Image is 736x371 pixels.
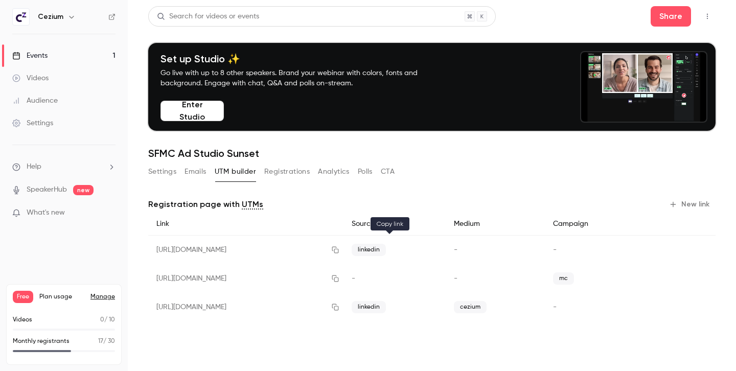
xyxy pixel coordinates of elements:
button: Polls [358,164,373,180]
span: 0 [100,317,104,323]
div: Link [148,213,343,236]
span: - [352,275,355,282]
h1: SFMC Ad Studio Sunset [148,147,716,159]
span: What's new [27,207,65,218]
span: linkedin [352,301,386,313]
span: - [454,246,457,253]
p: Registration page with [148,198,263,211]
span: linkedin [352,244,386,256]
div: [URL][DOMAIN_NAME] [148,293,343,321]
button: CTA [381,164,395,180]
div: Campaign [545,213,649,236]
div: Medium [446,213,545,236]
div: Settings [12,118,53,128]
img: Cezium [13,9,29,25]
h6: Cezium [38,12,63,22]
p: Monthly registrants [13,337,70,346]
p: Go live with up to 8 other speakers. Brand your webinar with colors, fonts and background. Engage... [160,68,442,88]
button: Share [651,6,691,27]
a: SpeakerHub [27,184,67,195]
button: Emails [185,164,206,180]
span: Free [13,291,33,303]
li: help-dropdown-opener [12,161,116,172]
span: - [454,275,457,282]
div: Source [343,213,446,236]
span: - [553,246,557,253]
button: New link [665,196,716,213]
button: Analytics [318,164,350,180]
div: Videos [12,73,49,83]
span: new [73,185,94,195]
button: UTM builder [215,164,256,180]
button: Enter Studio [160,101,224,121]
span: Plan usage [39,293,84,301]
button: Registrations [264,164,310,180]
span: mc [553,272,574,285]
div: Events [12,51,48,61]
div: Audience [12,96,58,106]
span: 17 [98,338,103,344]
div: [URL][DOMAIN_NAME] [148,236,343,265]
div: Search for videos or events [157,11,259,22]
button: Settings [148,164,176,180]
div: [URL][DOMAIN_NAME] [148,264,343,293]
h4: Set up Studio ✨ [160,53,442,65]
a: UTMs [242,198,263,211]
a: Manage [90,293,115,301]
span: - [553,304,557,311]
p: / 10 [100,315,115,324]
p: Videos [13,315,32,324]
span: Help [27,161,41,172]
p: / 30 [98,337,115,346]
span: cezium [454,301,487,313]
